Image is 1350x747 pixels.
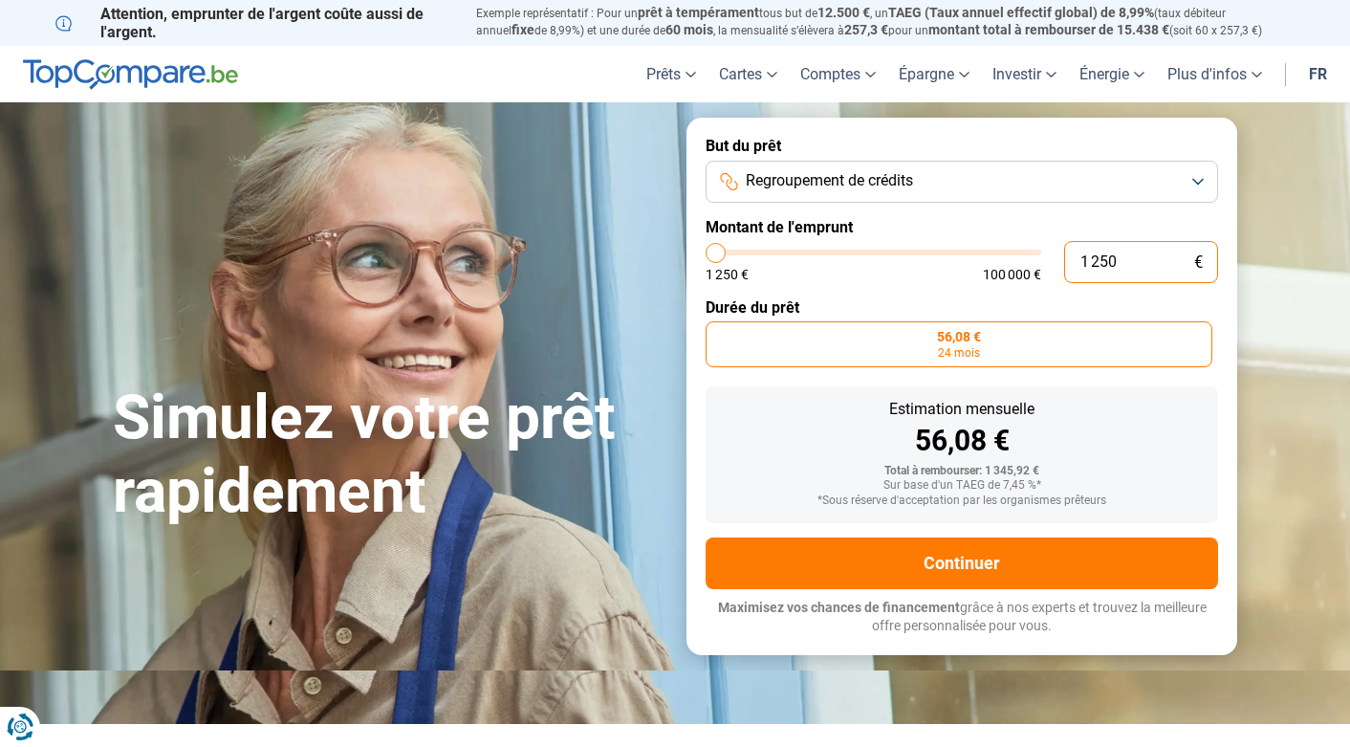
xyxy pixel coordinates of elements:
a: Comptes [789,46,887,102]
label: But du prêt [706,137,1218,155]
a: Investir [981,46,1068,102]
label: Durée du prêt [706,298,1218,317]
span: prêt à tempérament [638,5,759,20]
div: 56,08 € [721,427,1203,455]
a: fr [1297,46,1339,102]
button: Regroupement de crédits [706,161,1218,203]
span: Maximisez vos chances de financement [718,600,960,615]
p: grâce à nos experts et trouvez la meilleure offre personnalisée pour vous. [706,599,1218,636]
img: TopCompare [23,59,238,90]
a: Épargne [887,46,981,102]
label: Montant de l'emprunt [706,218,1218,236]
span: fixe [512,22,534,37]
span: 24 mois [938,347,980,359]
a: Énergie [1068,46,1156,102]
a: Plus d'infos [1156,46,1274,102]
a: Prêts [635,46,708,102]
span: Regroupement de crédits [746,170,913,191]
div: Sur base d'un TAEG de 7,45 %* [721,479,1203,493]
a: Cartes [708,46,789,102]
h1: Simulez votre prêt rapidement [113,382,664,529]
span: 1 250 € [706,268,749,281]
div: *Sous réserve d'acceptation par les organismes prêteurs [721,494,1203,508]
div: Total à rembourser: 1 345,92 € [721,465,1203,478]
span: TAEG (Taux annuel effectif global) de 8,99% [888,5,1154,20]
span: 257,3 € [844,22,888,37]
p: Attention, emprunter de l'argent coûte aussi de l'argent. [55,5,453,41]
span: 56,08 € [937,330,981,343]
span: 60 mois [665,22,713,37]
span: € [1194,254,1203,271]
span: montant total à rembourser de 15.438 € [928,22,1169,37]
button: Continuer [706,538,1218,589]
div: Estimation mensuelle [721,402,1203,417]
span: 100 000 € [983,268,1041,281]
p: Exemple représentatif : Pour un tous but de , un (taux débiteur annuel de 8,99%) et une durée de ... [476,5,1295,39]
span: 12.500 € [817,5,870,20]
